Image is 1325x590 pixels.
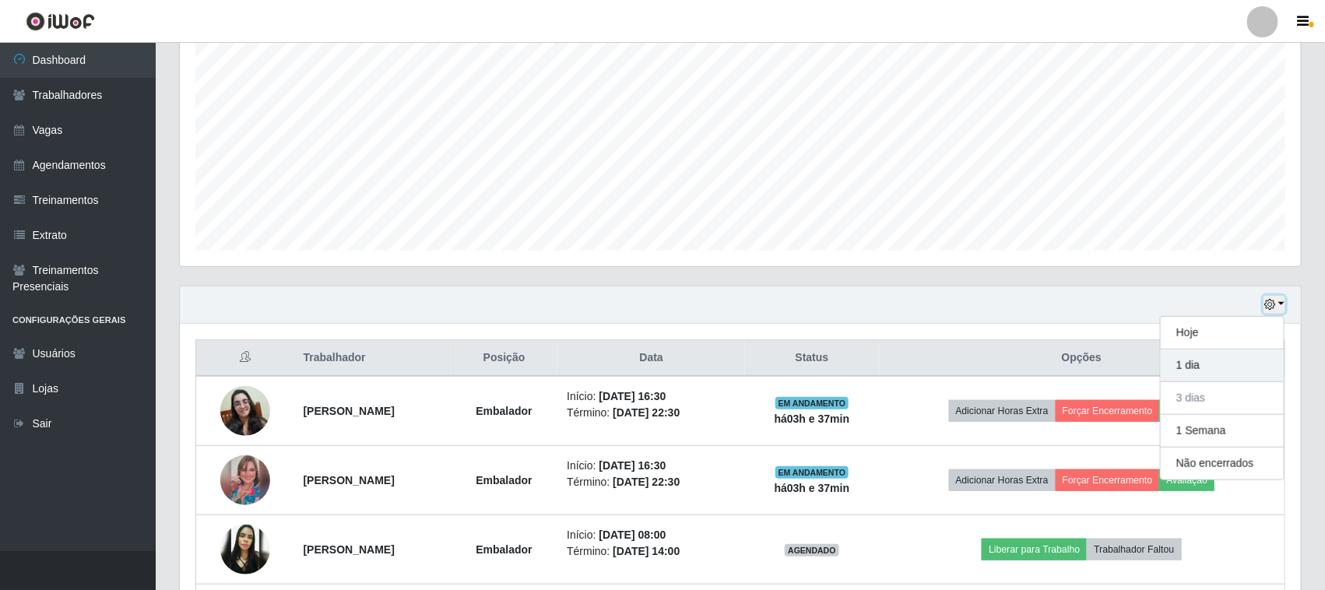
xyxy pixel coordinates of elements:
[294,340,451,377] th: Trabalhador
[613,406,680,419] time: [DATE] 22:30
[599,390,666,402] time: [DATE] 16:30
[220,525,270,574] img: 1616161514229.jpeg
[567,388,736,405] li: Início:
[1056,469,1160,491] button: Forçar Encerramento
[879,340,1285,377] th: Opções
[613,545,680,557] time: [DATE] 14:00
[567,405,736,421] li: Término:
[567,527,736,543] li: Início:
[1056,400,1160,422] button: Forçar Encerramento
[949,469,1056,491] button: Adicionar Horas Extra
[613,476,680,488] time: [DATE] 22:30
[476,405,532,417] strong: Embalador
[949,400,1056,422] button: Adicionar Horas Extra
[775,413,850,425] strong: há 03 h e 37 min
[599,459,666,472] time: [DATE] 16:30
[557,340,745,377] th: Data
[785,544,839,557] span: AGENDADO
[982,539,1087,560] button: Liberar para Trabalho
[775,482,850,494] strong: há 03 h e 37 min
[775,397,849,409] span: EM ANDAMENTO
[451,340,557,377] th: Posição
[220,386,270,436] img: 1754064940964.jpeg
[775,466,849,479] span: EM ANDAMENTO
[567,474,736,490] li: Término:
[304,474,395,486] strong: [PERSON_NAME]
[1161,415,1284,448] button: 1 Semana
[1161,448,1284,479] button: Não encerrados
[567,543,736,560] li: Término:
[476,543,532,556] strong: Embalador
[476,474,532,486] strong: Embalador
[304,543,395,556] strong: [PERSON_NAME]
[1087,539,1181,560] button: Trabalhador Faltou
[745,340,879,377] th: Status
[567,458,736,474] li: Início:
[1161,317,1284,349] button: Hoje
[26,12,95,31] img: CoreUI Logo
[304,405,395,417] strong: [PERSON_NAME]
[599,529,666,541] time: [DATE] 08:00
[1161,349,1284,382] button: 1 dia
[220,455,270,505] img: 1753388876118.jpeg
[1159,469,1214,491] button: Avaliação
[1161,382,1284,415] button: 3 dias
